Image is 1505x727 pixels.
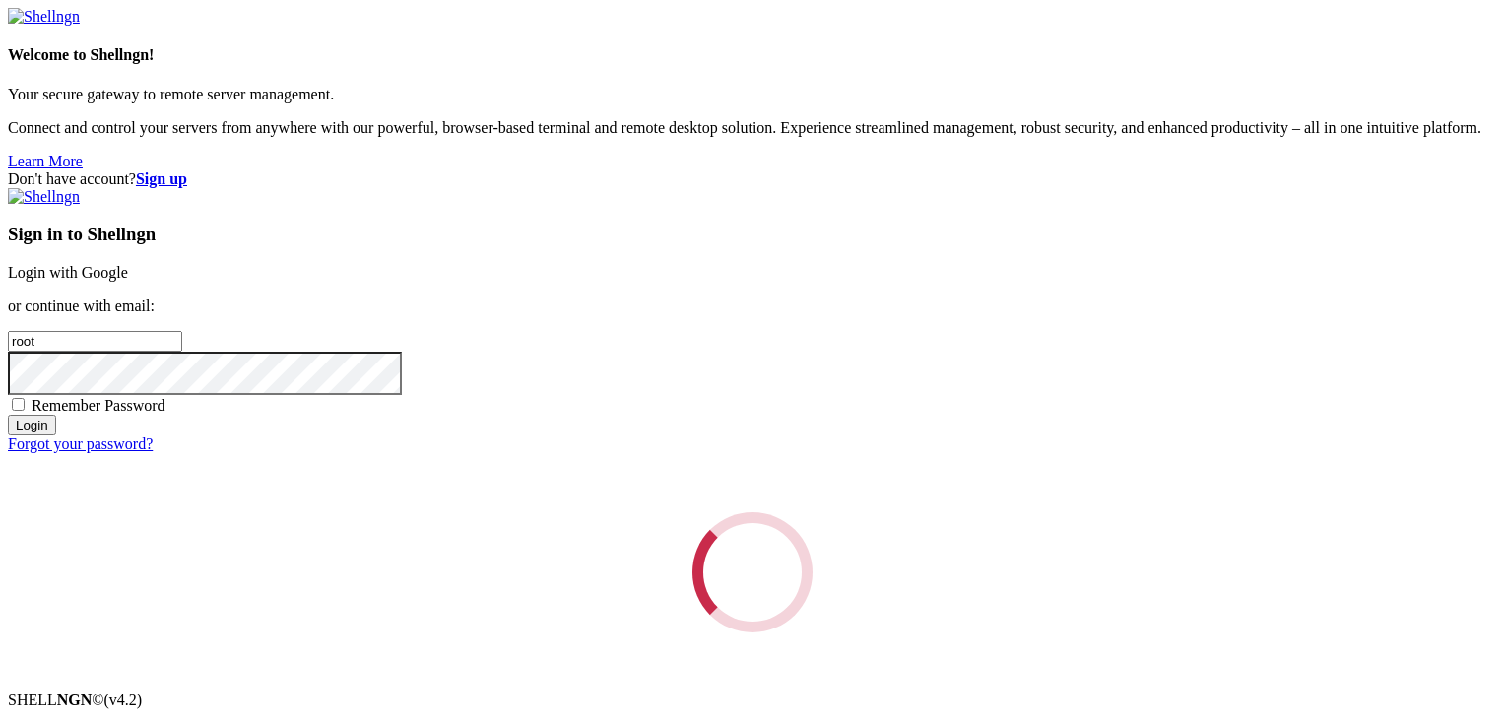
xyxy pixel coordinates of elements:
[8,119,1497,137] p: Connect and control your servers from anywhere with our powerful, browser-based terminal and remo...
[692,512,813,632] div: Loading...
[8,153,83,169] a: Learn More
[8,435,153,452] a: Forgot your password?
[12,398,25,411] input: Remember Password
[136,170,187,187] a: Sign up
[8,86,1497,103] p: Your secure gateway to remote server management.
[8,415,56,435] input: Login
[57,692,93,708] b: NGN
[104,692,143,708] span: 4.2.0
[8,224,1497,245] h3: Sign in to Shellngn
[8,297,1497,315] p: or continue with email:
[8,188,80,206] img: Shellngn
[32,397,165,414] span: Remember Password
[8,331,182,352] input: Email address
[8,170,1497,188] div: Don't have account?
[8,692,142,708] span: SHELL ©
[8,264,128,281] a: Login with Google
[8,8,80,26] img: Shellngn
[8,46,1497,64] h4: Welcome to Shellngn!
